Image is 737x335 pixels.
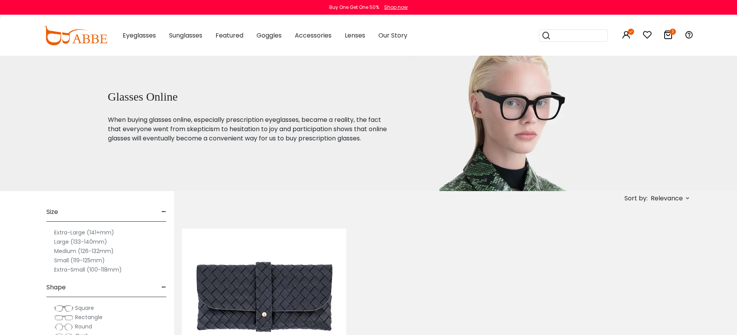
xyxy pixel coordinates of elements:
a: Shop now [380,4,408,10]
a: 1 [663,32,673,41]
img: Round.png [54,323,74,331]
i: 1 [670,29,676,35]
p: When buying glasses online, especially prescription eyeglasses, became a reality, the fact that e... [108,115,390,143]
span: Size [46,203,58,221]
img: glasses online [409,56,605,191]
span: Accessories [295,31,332,40]
span: Goggles [256,31,282,40]
img: Rectangle.png [54,314,74,321]
span: Our Story [378,31,407,40]
h1: Glasses Online [108,90,390,104]
span: Lenses [345,31,365,40]
span: Sunglasses [169,31,202,40]
span: Shape [46,278,66,297]
span: - [161,203,166,221]
img: abbeglasses.com [44,26,107,45]
label: Extra-Small (100-118mm) [54,265,122,274]
span: Eyeglasses [123,31,156,40]
span: Round [75,323,92,330]
span: Featured [215,31,243,40]
label: Extra-Large (141+mm) [54,228,114,237]
span: - [161,278,166,297]
span: Square [75,304,94,312]
span: Relevance [651,191,683,205]
div: Buy One Get One 50% [329,4,379,11]
div: Shop now [384,4,408,11]
img: Square.png [54,304,74,312]
label: Medium (126-132mm) [54,246,114,256]
label: Small (119-125mm) [54,256,105,265]
label: Large (133-140mm) [54,237,107,246]
span: Sort by: [624,194,648,203]
span: Rectangle [75,313,103,321]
